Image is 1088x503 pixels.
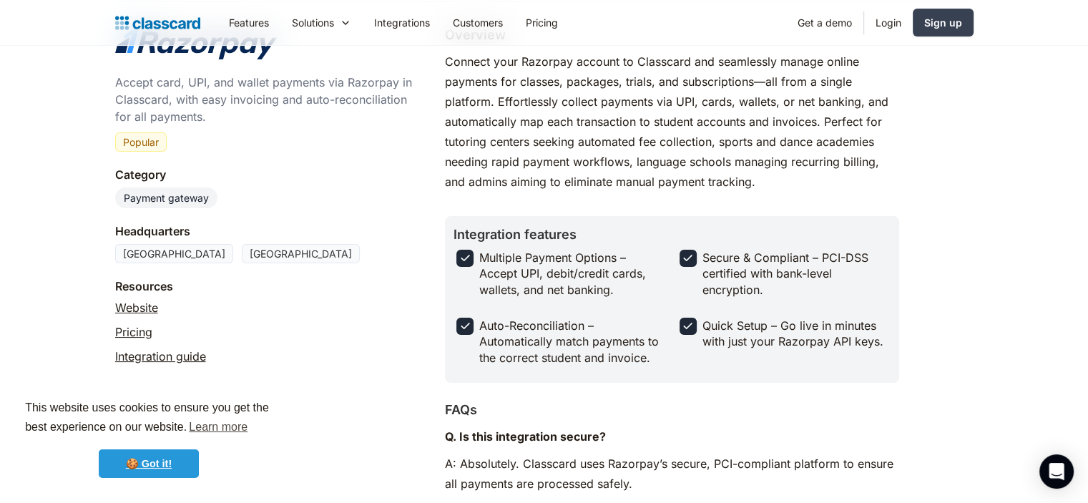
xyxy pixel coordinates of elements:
[479,318,662,366] div: Auto-Reconciliation – Automatically match payments to the correct student and invoice.
[445,52,899,192] p: Connect your Razorpay account to Classcard and seamlessly manage online payments for classes, pac...
[445,429,606,444] strong: Q. Is this integration secure?
[913,9,974,36] a: Sign up
[115,74,417,125] div: Accept card, UPI, and wallet payments via Razorpay in Classcard, with easy invoicing and auto-rec...
[11,386,286,492] div: cookieconsent
[217,6,280,39] a: Features
[454,225,891,244] h2: Integration features
[924,15,962,30] div: Sign up
[115,299,158,316] a: Website
[1039,454,1074,489] div: Open Intercom Messenger
[123,135,159,150] div: Popular
[115,323,152,341] a: Pricing
[786,6,863,39] a: Get a demo
[702,318,886,350] div: Quick Setup – Go live in minutes with just your Razorpay API keys.
[702,250,886,298] div: Secure & Compliant – PCI-DSS certified with bank-level encryption.
[124,190,209,205] div: Payment gateway
[115,223,190,240] div: Headquarters
[115,348,206,365] a: Integration guide
[115,244,233,263] div: [GEOGRAPHIC_DATA]
[25,399,273,438] span: This website uses cookies to ensure you get the best experience on our website.
[292,15,334,30] div: Solutions
[115,278,173,295] div: Resources
[441,6,514,39] a: Customers
[115,13,200,33] a: Logo
[280,6,363,39] div: Solutions
[242,244,360,263] div: [GEOGRAPHIC_DATA]
[864,6,913,39] a: Login
[445,454,899,494] p: A: Absolutely. Classcard uses Razorpay’s secure, PCI-compliant platform to ensure all payments ar...
[99,449,199,478] a: dismiss cookie message
[187,416,250,438] a: learn more about cookies
[363,6,441,39] a: Integrations
[445,400,477,419] h2: FAQs
[514,6,569,39] a: Pricing
[479,250,662,298] div: Multiple Payment Options – Accept UPI, debit/credit cards, wallets, and net banking.
[115,166,166,183] div: Category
